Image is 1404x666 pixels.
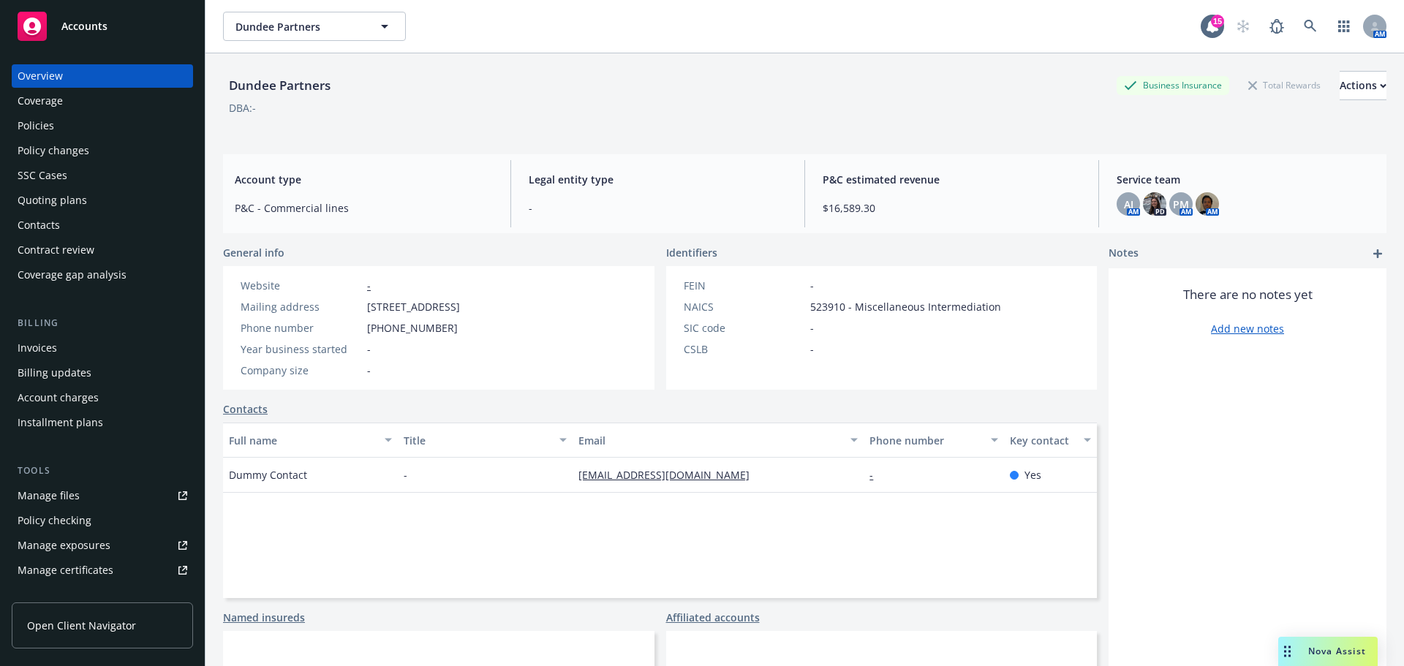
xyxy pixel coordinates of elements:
[1241,76,1328,94] div: Total Rewards
[18,534,110,557] div: Manage exposures
[1262,12,1291,41] a: Report a Bug
[18,386,99,409] div: Account charges
[235,19,362,34] span: Dundee Partners
[241,320,361,336] div: Phone number
[235,200,493,216] span: P&C - Commercial lines
[18,361,91,385] div: Billing updates
[1278,637,1378,666] button: Nova Assist
[18,139,89,162] div: Policy changes
[684,341,804,357] div: CSLB
[666,610,760,625] a: Affiliated accounts
[810,320,814,336] span: -
[27,618,136,633] span: Open Client Navigator
[12,238,193,262] a: Contract review
[404,433,551,448] div: Title
[529,200,787,216] span: -
[223,423,398,458] button: Full name
[810,299,1001,314] span: 523910 - Miscellaneous Intermediation
[18,484,80,507] div: Manage files
[666,245,717,260] span: Identifiers
[1340,72,1386,99] div: Actions
[1329,12,1359,41] a: Switch app
[810,278,814,293] span: -
[18,238,94,262] div: Contract review
[398,423,573,458] button: Title
[1173,197,1189,212] span: PM
[12,263,193,287] a: Coverage gap analysis
[12,114,193,137] a: Policies
[18,189,87,212] div: Quoting plans
[223,12,406,41] button: Dundee Partners
[12,534,193,557] span: Manage exposures
[367,320,458,336] span: [PHONE_NUMBER]
[578,433,842,448] div: Email
[18,336,57,360] div: Invoices
[1228,12,1258,41] a: Start snowing
[18,509,91,532] div: Policy checking
[367,363,371,378] span: -
[367,341,371,357] span: -
[684,320,804,336] div: SIC code
[229,433,376,448] div: Full name
[823,200,1081,216] span: $16,589.30
[12,336,193,360] a: Invoices
[1369,245,1386,262] a: add
[864,423,1003,458] button: Phone number
[229,100,256,116] div: DBA: -
[12,316,193,330] div: Billing
[1109,245,1139,262] span: Notes
[869,468,885,482] a: -
[367,279,371,292] a: -
[18,263,127,287] div: Coverage gap analysis
[223,401,268,417] a: Contacts
[18,559,113,582] div: Manage certificates
[1024,467,1041,483] span: Yes
[12,386,193,409] a: Account charges
[241,341,361,357] div: Year business started
[810,341,814,357] span: -
[12,64,193,88] a: Overview
[367,299,460,314] span: [STREET_ADDRESS]
[529,172,787,187] span: Legal entity type
[18,164,67,187] div: SSC Cases
[1296,12,1325,41] a: Search
[869,433,981,448] div: Phone number
[1183,286,1313,303] span: There are no notes yet
[1308,645,1366,657] span: Nova Assist
[12,89,193,113] a: Coverage
[684,278,804,293] div: FEIN
[1211,321,1284,336] a: Add new notes
[18,89,63,113] div: Coverage
[12,509,193,532] a: Policy checking
[235,172,493,187] span: Account type
[18,213,60,237] div: Contacts
[18,114,54,137] div: Policies
[12,139,193,162] a: Policy changes
[12,411,193,434] a: Installment plans
[12,189,193,212] a: Quoting plans
[223,76,336,95] div: Dundee Partners
[12,463,193,478] div: Tools
[12,361,193,385] a: Billing updates
[12,6,193,47] a: Accounts
[1211,15,1224,28] div: 15
[404,467,407,483] span: -
[1196,192,1219,216] img: photo
[684,299,804,314] div: NAICS
[18,411,103,434] div: Installment plans
[223,245,284,260] span: General info
[12,559,193,582] a: Manage certificates
[1117,172,1375,187] span: Service team
[12,583,193,607] a: Manage claims
[223,610,305,625] a: Named insureds
[241,278,361,293] div: Website
[573,423,864,458] button: Email
[12,164,193,187] a: SSC Cases
[229,467,307,483] span: Dummy Contact
[12,484,193,507] a: Manage files
[1124,197,1133,212] span: AJ
[1278,637,1297,666] div: Drag to move
[241,363,361,378] div: Company size
[241,299,361,314] div: Mailing address
[18,583,91,607] div: Manage claims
